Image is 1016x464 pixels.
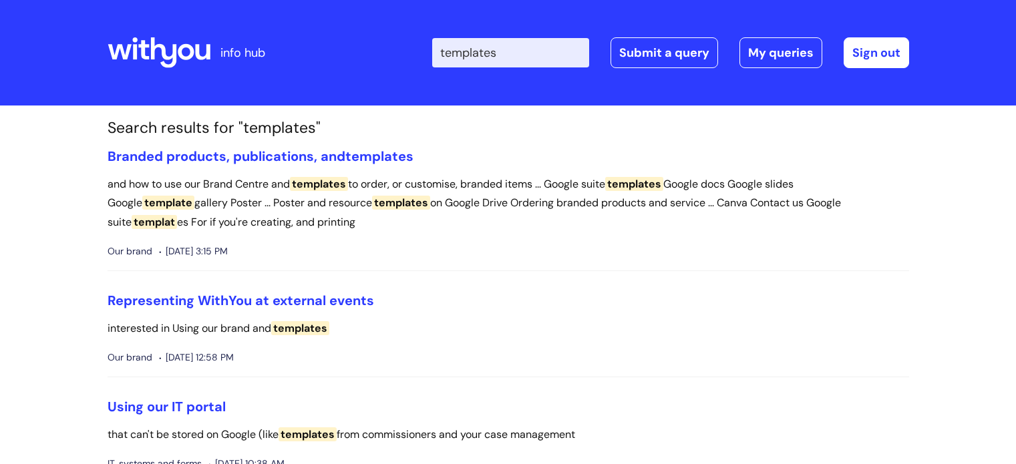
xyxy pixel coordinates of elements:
p: that can't be stored on Google (like from commissioners and your case management [108,425,909,445]
span: templates [271,321,329,335]
span: templates [345,148,413,165]
span: [DATE] 12:58 PM [159,349,234,366]
span: Our brand [108,349,152,366]
input: Search [432,38,589,67]
span: Our brand [108,243,152,260]
span: templates [372,196,430,210]
h1: Search results for "templates" [108,119,909,138]
a: Submit a query [611,37,718,68]
a: Sign out [844,37,909,68]
a: Branded products, publications, andtemplates [108,148,413,165]
a: Using our IT portal [108,398,226,415]
span: templates [279,427,337,441]
span: [DATE] 3:15 PM [159,243,228,260]
p: interested in Using our brand and [108,319,909,338]
span: templat [132,215,177,229]
span: templates [605,177,663,191]
a: My queries [739,37,822,68]
span: templates [290,177,348,191]
p: and how to use our Brand Centre and to order, or customise, branded items ... Google suite Google... [108,175,909,232]
span: template [142,196,194,210]
div: | - [432,37,909,68]
a: Representing WithYou at external events [108,292,374,309]
p: info hub [220,42,265,63]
